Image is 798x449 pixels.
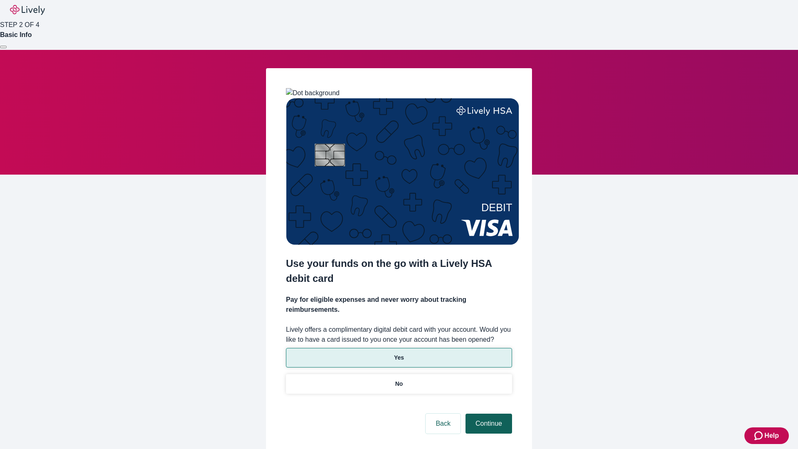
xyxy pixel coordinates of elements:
[286,295,512,315] h4: Pay for eligible expenses and never worry about tracking reimbursements.
[465,414,512,434] button: Continue
[394,353,404,362] p: Yes
[426,414,461,434] button: Back
[286,374,512,394] button: No
[286,256,512,286] h2: Use your funds on the go with a Lively HSA debit card
[286,88,340,98] img: Dot background
[395,380,403,388] p: No
[286,98,519,245] img: Debit card
[286,325,512,345] label: Lively offers a complimentary digital debit card with your account. Would you like to have a card...
[764,431,779,441] span: Help
[286,348,512,368] button: Yes
[754,431,764,441] svg: Zendesk support icon
[10,5,45,15] img: Lively
[744,427,789,444] button: Zendesk support iconHelp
